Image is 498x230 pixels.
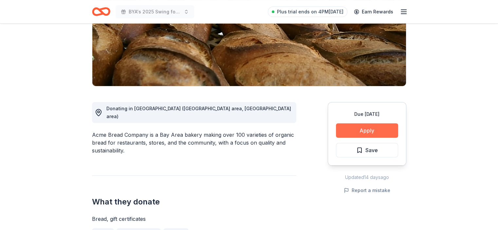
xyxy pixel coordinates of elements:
h2: What they donate [92,197,296,207]
a: Earn Rewards [350,6,397,18]
button: Report a mistake [344,186,390,194]
div: Bread, gift certificates [92,215,296,223]
a: Plus trial ends on 4PM[DATE] [268,7,347,17]
button: BYA's 2025 Swing for Success Charity Golf Tournament [116,5,194,18]
div: Due [DATE] [336,110,398,118]
button: Apply [336,123,398,138]
span: Donating in [GEOGRAPHIC_DATA] ([GEOGRAPHIC_DATA] area, [GEOGRAPHIC_DATA] area) [106,106,291,119]
span: BYA's 2025 Swing for Success Charity Golf Tournament [129,8,181,16]
span: Plus trial ends on 4PM[DATE] [277,8,343,16]
div: Acme Bread Company is a Bay Area bakery making over 100 varieties of organic bread for restaurant... [92,131,296,154]
a: Home [92,4,110,19]
span: Save [365,146,378,154]
button: Save [336,143,398,157]
div: Updated 14 days ago [328,173,406,181]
